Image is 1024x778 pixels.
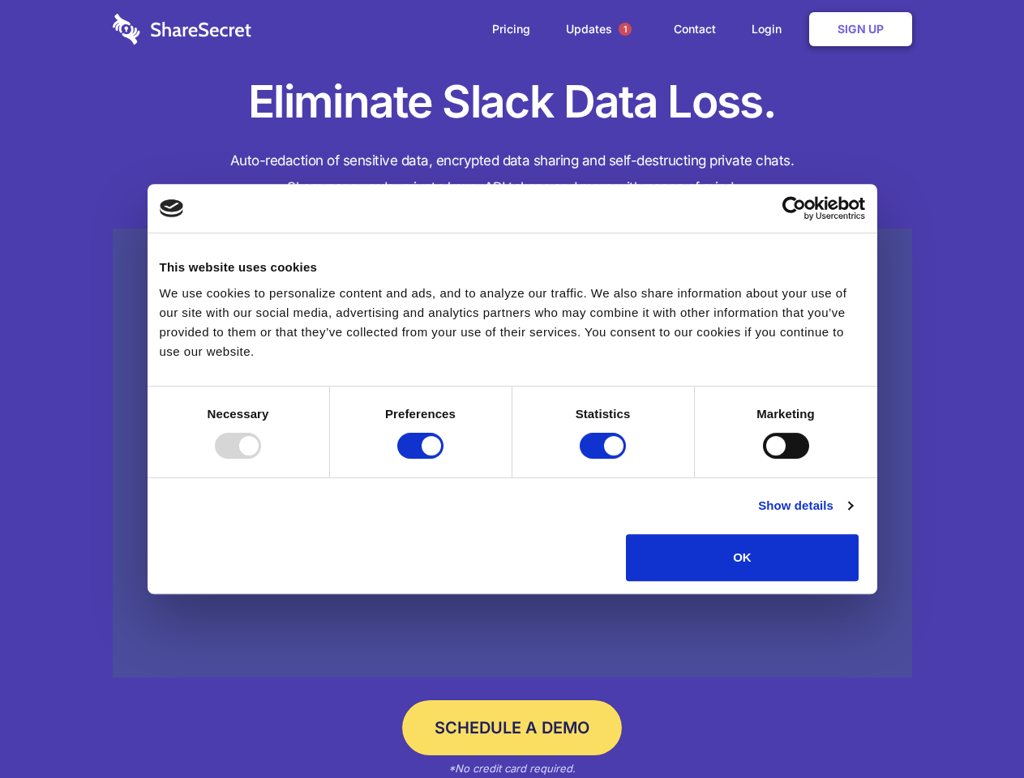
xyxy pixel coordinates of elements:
img: logo [160,199,184,217]
strong: Preferences [385,407,456,421]
a: Usercentrics Cookiebot - opens in a new window [723,196,865,220]
div: This website uses cookies [160,258,865,277]
a: Schedule a Demo [402,700,622,755]
a: Contact [658,4,732,54]
a: Login [735,4,806,54]
a: Show details [758,496,852,515]
a: Wistia video thumbnail [113,229,912,678]
strong: Necessary [208,407,269,421]
a: Sign Up [809,12,912,46]
strong: Marketing [756,407,815,421]
button: OK [626,534,859,581]
strong: Statistics [576,407,631,421]
h1: Eliminate Slack Data Loss. [113,73,912,131]
span: 1 [619,23,632,36]
h4: Auto-redaction of sensitive data, encrypted data sharing and self-destructing private chats. Shar... [113,147,912,201]
em: *No credit card required. [448,762,576,775]
a: Pricing [476,4,546,54]
img: logo-wordmark-white-trans-d4663122ce5f474addd5e946df7df03e33cb6a1c49d2221995e7729f52c070b2.svg [113,14,251,45]
div: We use cookies to personalize content and ads, and to analyze our traffic. We also share informat... [160,284,865,361]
